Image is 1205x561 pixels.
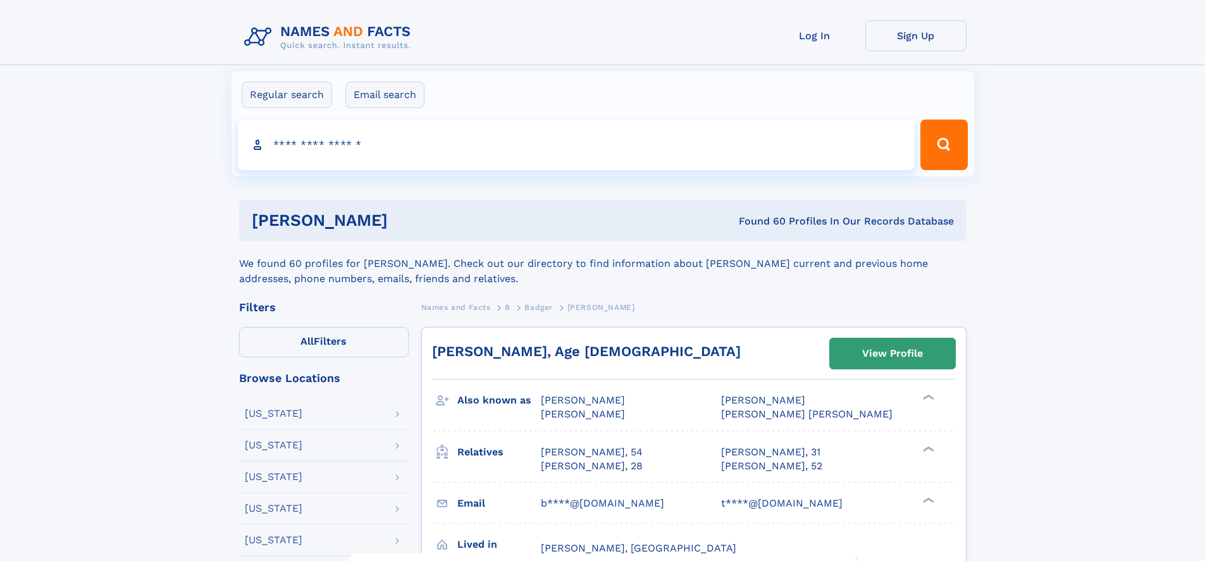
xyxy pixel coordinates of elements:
a: B [505,299,510,315]
div: [US_STATE] [245,535,302,545]
button: Search Button [920,120,967,170]
span: [PERSON_NAME] [541,408,625,420]
span: B [505,303,510,312]
span: All [300,335,314,347]
span: [PERSON_NAME] [567,303,635,312]
span: [PERSON_NAME] [721,394,805,406]
span: [PERSON_NAME], [GEOGRAPHIC_DATA] [541,542,736,554]
div: [US_STATE] [245,503,302,514]
div: View Profile [862,339,923,368]
a: View Profile [830,338,955,369]
label: Regular search [242,82,332,108]
h3: Relatives [457,441,541,463]
h3: Email [457,493,541,514]
span: Badger [524,303,553,312]
a: [PERSON_NAME], Age [DEMOGRAPHIC_DATA] [432,343,741,359]
a: [PERSON_NAME], 52 [721,459,822,473]
div: [US_STATE] [245,409,302,419]
input: search input [238,120,915,170]
h3: Also known as [457,390,541,411]
div: [US_STATE] [245,440,302,450]
label: Email search [345,82,424,108]
a: [PERSON_NAME], 28 [541,459,643,473]
a: Names and Facts [421,299,491,315]
a: [PERSON_NAME], 54 [541,445,643,459]
img: Logo Names and Facts [239,20,421,54]
div: ❯ [920,393,935,402]
div: ❯ [920,496,935,504]
div: Filters [239,302,409,313]
a: Log In [764,20,865,51]
h1: [PERSON_NAME] [252,213,564,228]
span: [PERSON_NAME] [541,394,625,406]
h3: Lived in [457,534,541,555]
div: Found 60 Profiles In Our Records Database [563,214,954,228]
div: Browse Locations [239,373,409,384]
span: [PERSON_NAME] [PERSON_NAME] [721,408,893,420]
a: Badger [524,299,553,315]
a: [PERSON_NAME], 31 [721,445,820,459]
div: [US_STATE] [245,472,302,482]
div: We found 60 profiles for [PERSON_NAME]. Check out our directory to find information about [PERSON... [239,241,967,287]
a: Sign Up [865,20,967,51]
div: ❯ [920,445,935,453]
label: Filters [239,327,409,357]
